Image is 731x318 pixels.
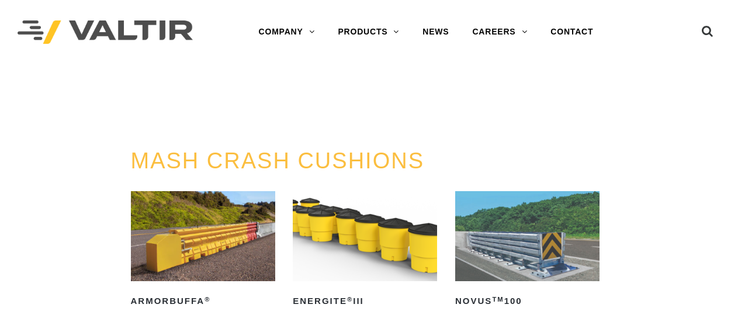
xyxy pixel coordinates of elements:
a: PRODUCTS [326,20,411,44]
a: NOVUSTM100 [455,191,600,310]
sup: ® [205,296,210,303]
a: COMPANY [247,20,327,44]
h2: ArmorBuffa [131,292,275,310]
a: ArmorBuffa® [131,191,275,310]
a: CAREERS [460,20,539,44]
a: MASH CRASH CUSHIONS [131,148,425,173]
sup: ® [347,296,353,303]
h2: NOVUS 100 [455,292,600,310]
a: NEWS [411,20,460,44]
a: CONTACT [539,20,605,44]
h2: ENERGITE III [293,292,437,310]
a: ENERGITE®III [293,191,437,310]
sup: TM [492,296,504,303]
img: Valtir [18,20,193,44]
